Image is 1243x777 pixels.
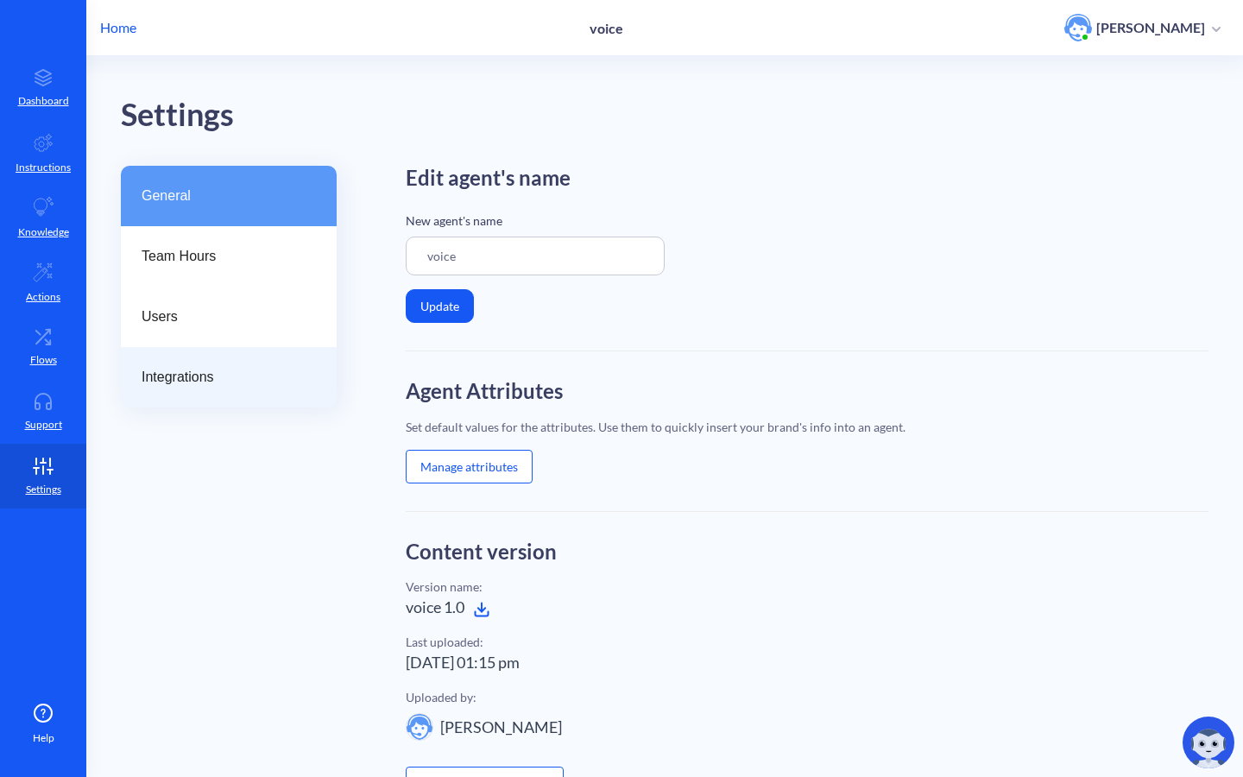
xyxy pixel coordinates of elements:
span: Team Hours [142,246,302,267]
h2: Content version [406,540,1208,565]
div: Uploaded by: [406,688,1208,706]
a: Integrations [121,347,337,407]
button: Manage attributes [406,450,533,483]
div: Last uploaded: [406,633,1208,651]
div: [PERSON_NAME] [440,716,562,739]
div: Set default values for the attributes. Use them to quickly insert your brand's info into an agent. [406,418,1208,436]
div: [DATE] 01:15 pm [406,651,1208,674]
p: Support [25,417,62,433]
p: Knowledge [18,224,69,240]
p: Settings [26,482,61,497]
p: Flows [30,352,57,368]
p: Home [100,17,136,38]
button: user photo[PERSON_NAME] [1056,12,1229,43]
p: Actions [26,289,60,305]
img: user image [406,713,433,741]
a: Team Hours [121,226,337,287]
div: Version name: [406,578,1208,596]
p: Dashboard [18,93,69,109]
div: Settings [121,91,1243,140]
p: Instructions [16,160,71,175]
img: user photo [1064,14,1092,41]
span: Help [33,730,54,746]
h2: Agent Attributes [406,379,1208,404]
button: Update [406,289,474,323]
span: Users [142,306,302,327]
span: Integrations [142,367,302,388]
img: copilot-icon.svg [1183,717,1234,768]
div: voice 1.0 [406,596,1208,619]
a: Users [121,287,337,347]
p: voice [590,20,623,36]
input: Enter agent Name [406,237,665,275]
p: New agent's name [406,212,1208,230]
a: General [121,166,337,226]
span: General [142,186,302,206]
h2: Edit agent's name [406,166,1208,191]
p: [PERSON_NAME] [1096,18,1205,37]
